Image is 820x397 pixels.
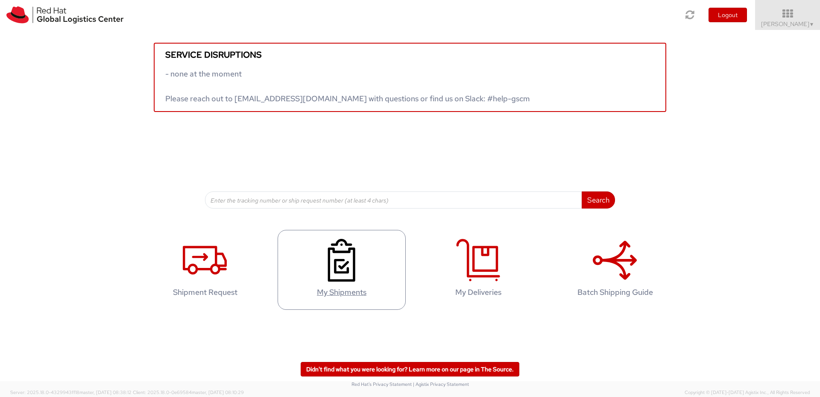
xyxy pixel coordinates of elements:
a: Red Hat's Privacy Statement [351,381,412,387]
h4: Shipment Request [150,288,260,297]
button: Search [582,191,615,209]
h4: My Deliveries [423,288,533,297]
a: Shipment Request [141,230,269,310]
span: Server: 2025.18.0-4329943ff18 [10,389,132,395]
a: My Deliveries [414,230,542,310]
a: Service disruptions - none at the moment Please reach out to [EMAIL_ADDRESS][DOMAIN_NAME] with qu... [154,43,666,112]
a: Batch Shipping Guide [551,230,679,310]
span: [PERSON_NAME] [761,20,814,28]
input: Enter the tracking number or ship request number (at least 4 chars) [205,191,582,209]
span: - none at the moment Please reach out to [EMAIL_ADDRESS][DOMAIN_NAME] with questions or find us o... [165,69,530,103]
h4: My Shipments [287,288,397,297]
h5: Service disruptions [165,50,655,59]
span: ▼ [809,21,814,28]
a: | Agistix Privacy Statement [413,381,469,387]
span: Copyright © [DATE]-[DATE] Agistix Inc., All Rights Reserved [685,389,810,396]
span: master, [DATE] 08:10:29 [192,389,244,395]
span: Client: 2025.18.0-0e69584 [133,389,244,395]
button: Logout [709,8,747,22]
a: My Shipments [278,230,406,310]
h4: Batch Shipping Guide [560,288,670,297]
img: rh-logistics-00dfa346123c4ec078e1.svg [6,6,123,24]
span: master, [DATE] 08:38:12 [79,389,132,395]
a: Didn't find what you were looking for? Learn more on our page in The Source. [301,362,519,376]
